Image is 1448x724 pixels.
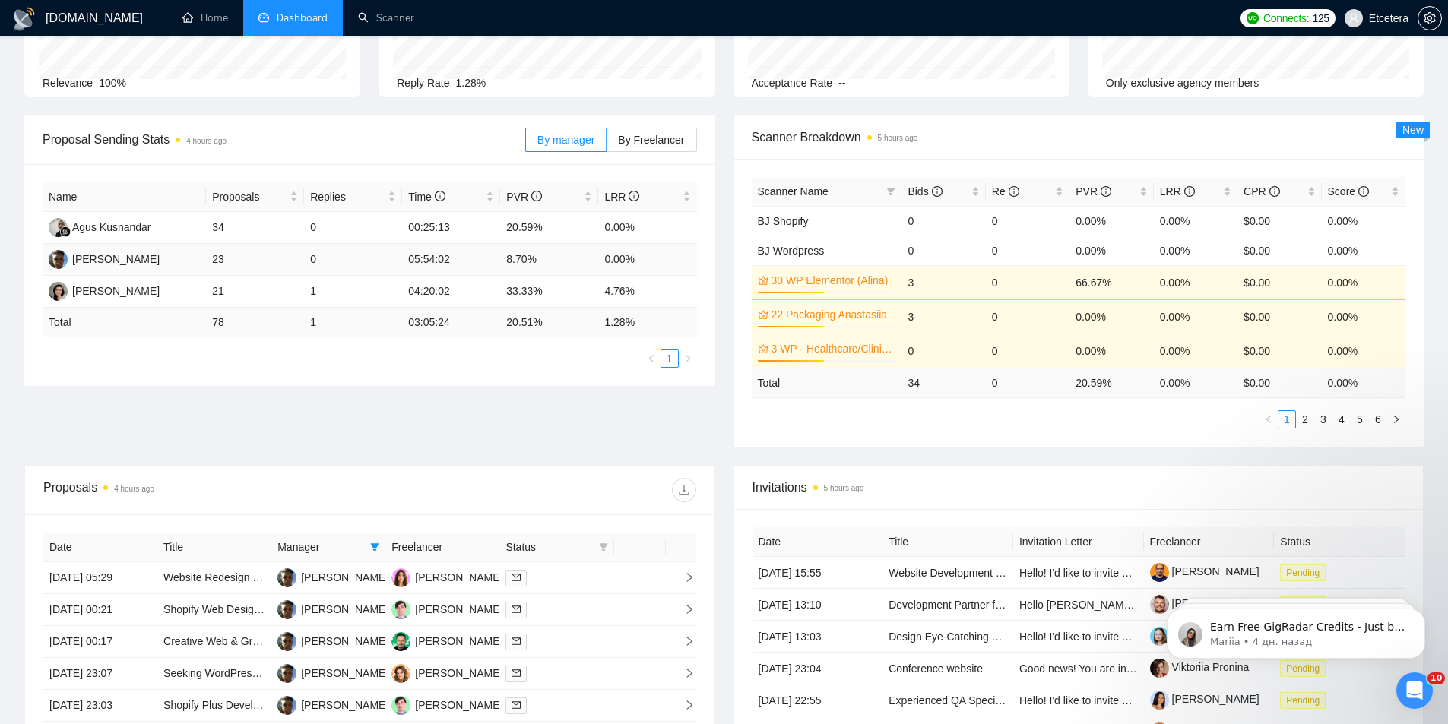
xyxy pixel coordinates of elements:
a: Pending [1280,566,1332,578]
td: 21 [206,276,304,308]
span: Score [1328,185,1369,198]
a: AS[PERSON_NAME] [391,634,502,647]
a: searchScanner [358,11,414,24]
td: $0.00 [1237,206,1321,236]
a: 3 [1315,411,1332,428]
span: mail [512,573,521,582]
td: 0 [986,299,1069,334]
td: 0.00% [1154,265,1237,299]
time: 4 hours ago [114,485,154,493]
span: Pending [1280,564,1326,581]
div: Proposals [43,478,369,502]
td: 0 [901,206,985,236]
span: crown [758,309,768,320]
span: right [672,604,695,615]
span: Only exclusive agency members [1106,77,1259,89]
td: $0.00 [1237,334,1321,368]
td: 0 [304,244,402,276]
span: Acceptance Rate [752,77,833,89]
td: [DATE] 13:03 [753,621,883,653]
a: DM[PERSON_NAME] [391,602,502,615]
td: 0.00 % [1154,368,1237,397]
div: [PERSON_NAME] [301,569,388,586]
span: CPR [1244,185,1279,198]
th: Status [1274,527,1405,557]
td: 78 [206,308,304,337]
td: [DATE] 05:29 [43,562,157,594]
a: Conference website [889,662,983,675]
span: right [672,700,695,710]
td: 1 [304,308,402,337]
div: [PERSON_NAME] [301,601,388,618]
a: Development Partner for our Website (Next.js + Custom Editor) [889,599,1187,611]
td: 0.00% [1154,334,1237,368]
span: filter [596,536,611,558]
td: Website Development for Member Login and Management System [882,557,1013,589]
img: DM [391,696,410,715]
th: Manager [271,533,385,562]
a: 30 WP Elementor (Alina) [772,272,893,289]
td: 0 [986,265,1069,299]
a: PD[PERSON_NAME] [391,571,502,583]
span: info-circle [1101,186,1111,197]
a: setting [1418,12,1442,24]
span: left [647,354,656,363]
td: 20.59 % [1069,368,1153,397]
td: 03:05:24 [402,308,500,337]
td: 05:54:02 [402,244,500,276]
img: PD [391,568,410,587]
span: New [1402,124,1424,136]
a: BJ Wordpress [758,245,825,257]
td: 0.00% [1154,236,1237,265]
span: crown [758,343,768,354]
td: $0.00 [1237,236,1321,265]
button: download [672,478,696,502]
td: 20.59% [500,212,598,244]
a: DM[PERSON_NAME] [391,698,502,710]
td: 0.00% [598,212,696,244]
td: 3 [901,265,985,299]
a: 3 WP - Healthcare/Clinic/Wellness/Beauty (Dima N) [772,340,893,357]
th: Name [43,182,206,212]
th: Proposals [206,182,304,212]
td: 8.70% [500,244,598,276]
time: 5 hours ago [824,484,864,492]
td: 66.67% [1069,265,1153,299]
div: [PERSON_NAME] [415,665,502,681]
time: 4 hours ago [186,137,227,145]
span: download [673,484,695,496]
span: By Freelancer [618,134,684,146]
span: info-circle [1184,186,1195,197]
li: 6 [1369,410,1387,428]
td: 0.00% [1069,299,1153,334]
span: Connects: [1263,10,1309,27]
td: 4.76% [598,276,696,308]
div: [PERSON_NAME] [72,283,160,299]
button: setting [1418,6,1442,30]
span: filter [886,187,895,196]
a: homeHome [182,11,228,24]
span: Status [505,539,592,555]
td: [DATE] 00:17 [43,626,157,658]
span: 125 [1312,10,1329,27]
li: 1 [1278,410,1296,428]
a: AKAgus Kusnandar [49,220,151,232]
span: filter [367,536,382,558]
iframe: Intercom live chat [1396,672,1433,709]
span: Re [992,185,1019,198]
span: info-circle [1009,186,1019,197]
td: 0.00% [1069,334,1153,368]
span: Proposal Sending Stats [43,130,525,149]
a: BJ Shopify [758,215,809,227]
a: Shopify Plus Developer – eCommerce Performance Optimization [163,699,470,711]
button: left [1259,410,1278,428]
td: $ 0.00 [1237,368,1321,397]
span: -- [838,77,845,89]
td: 0 [986,206,1069,236]
td: 04:20:02 [402,276,500,308]
a: TT[PERSON_NAME] [49,284,160,296]
th: Title [882,527,1013,557]
td: 0.00% [1154,206,1237,236]
div: [PERSON_NAME] [301,697,388,713]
